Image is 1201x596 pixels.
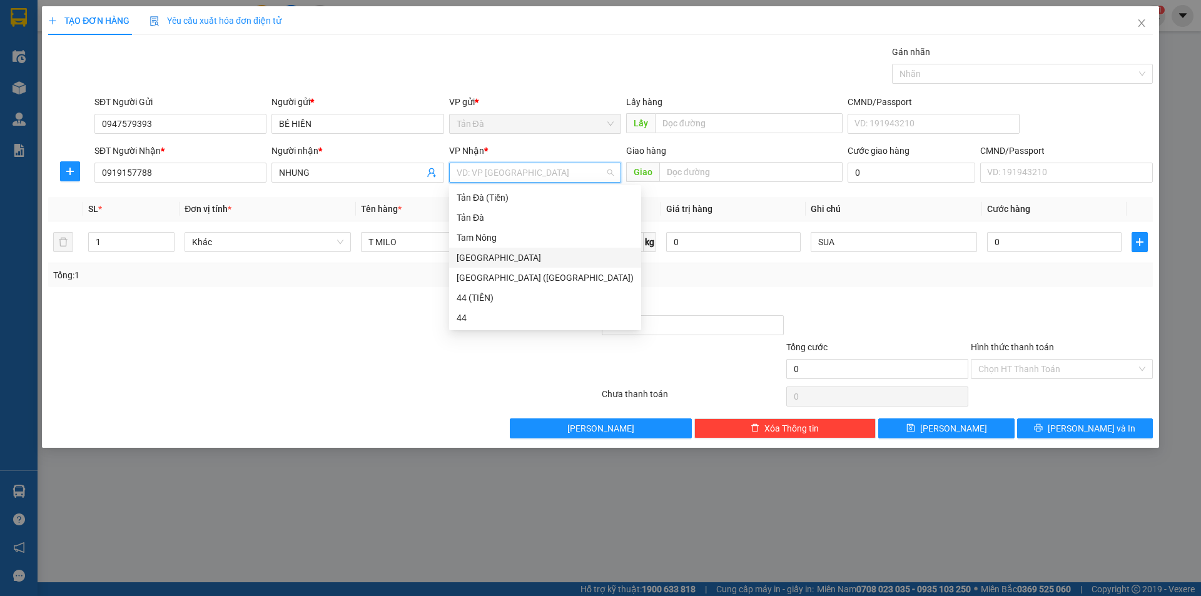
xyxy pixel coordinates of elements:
button: [PERSON_NAME] [510,418,692,438]
input: Dọc đường [659,162,843,182]
div: SĐT Người Gửi [94,95,266,109]
div: CMND/Passport [980,144,1152,158]
label: Gán nhãn [892,47,930,57]
span: delete [751,423,759,433]
span: Lấy hàng [626,97,662,107]
div: VP gửi [449,95,621,109]
input: Ghi Chú [811,232,977,252]
div: 44 (TIỀN) [449,288,641,308]
input: VD: Bàn, Ghế [361,232,527,252]
div: Tân Châu (Tiền) [449,268,641,288]
span: close [1137,18,1147,28]
div: [GEOGRAPHIC_DATA] ([GEOGRAPHIC_DATA]) [457,271,634,285]
span: Tên hàng [361,204,402,214]
span: [PERSON_NAME] [920,422,987,435]
span: Khác [192,233,343,251]
div: Chưa thanh toán [600,387,785,409]
input: Dọc đường [655,113,843,133]
div: 44 [457,311,634,325]
span: Đơn vị tính [185,204,231,214]
div: Người gửi [271,95,443,109]
div: Tân Châu [449,248,641,268]
span: kg [644,232,656,252]
h2: TĐ1309250002 [7,89,101,110]
span: SL [88,204,98,214]
div: Tản Đà (Tiền) [449,188,641,208]
label: Cước giao hàng [848,146,910,156]
span: TẠO ĐƠN HÀNG [48,16,129,26]
button: plus [1132,232,1148,252]
button: plus [60,161,80,181]
span: [PERSON_NAME] [567,422,634,435]
span: [PERSON_NAME] và In [1048,422,1135,435]
span: printer [1034,423,1043,433]
th: Ghi chú [806,197,982,221]
div: Tản Đà [449,208,641,228]
span: Yêu cầu xuất hóa đơn điện tử [149,16,281,26]
div: SĐT Người Nhận [94,144,266,158]
button: save[PERSON_NAME] [878,418,1014,438]
span: plus [48,16,57,25]
div: Tản Đà [457,211,634,225]
div: Tổng: 1 [53,268,464,282]
b: Công Ty xe khách HIỆP THÀNH [42,10,146,86]
h2: VP Nhận: [GEOGRAPHIC_DATA] [71,89,325,168]
span: Lấy [626,113,655,133]
span: plus [1132,237,1147,247]
span: Giao hàng [626,146,666,156]
div: CMND/Passport [848,95,1020,109]
div: Người nhận [271,144,443,158]
span: Cước hàng [987,204,1030,214]
span: Tản Đà [457,114,614,133]
span: VP Nhận [449,146,484,156]
img: icon [149,16,160,26]
span: Giao [626,162,659,182]
input: Cước giao hàng [848,163,975,183]
input: 0 [666,232,801,252]
span: plus [61,166,79,176]
div: 44 [449,308,641,328]
button: Close [1124,6,1159,41]
div: Tản Đà (Tiền) [457,191,634,205]
button: delete [53,232,73,252]
div: [GEOGRAPHIC_DATA] [457,251,634,265]
label: Hình thức thanh toán [971,342,1054,352]
button: printer[PERSON_NAME] và In [1017,418,1153,438]
span: Xóa Thông tin [764,422,819,435]
div: 44 (TIỀN) [457,291,634,305]
button: deleteXóa Thông tin [694,418,876,438]
span: Giá trị hàng [666,204,712,214]
div: Tam Nông [449,228,641,248]
span: user-add [427,168,437,178]
span: save [906,423,915,433]
span: Tổng cước [786,342,828,352]
div: Tam Nông [457,231,634,245]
